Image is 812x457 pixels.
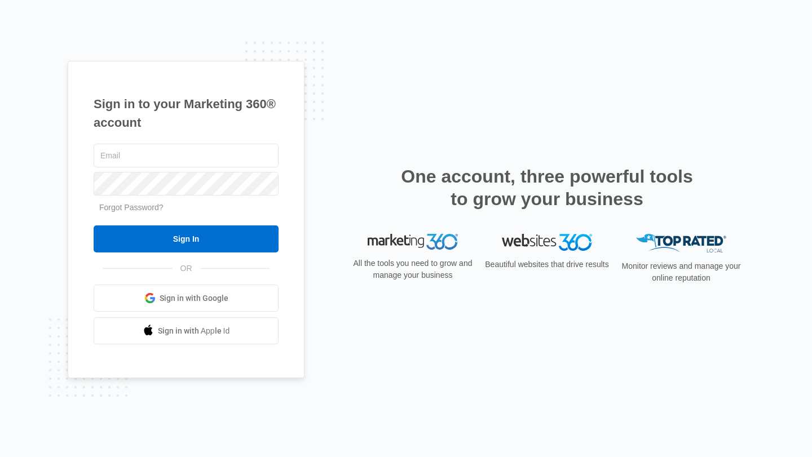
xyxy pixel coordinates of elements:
[636,234,726,252] img: Top Rated Local
[94,225,279,252] input: Sign In
[368,234,458,250] img: Marketing 360
[94,144,279,167] input: Email
[502,234,592,250] img: Websites 360
[398,165,696,210] h2: One account, three powerful tools to grow your business
[484,259,610,270] p: Beautiful websites that drive results
[94,285,279,312] a: Sign in with Google
[99,203,164,212] a: Forgot Password?
[160,292,228,304] span: Sign in with Google
[158,325,230,337] span: Sign in with Apple Id
[618,260,744,284] p: Monitor reviews and manage your online reputation
[173,263,200,274] span: OR
[94,95,279,132] h1: Sign in to your Marketing 360® account
[350,258,476,281] p: All the tools you need to grow and manage your business
[94,317,279,344] a: Sign in with Apple Id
